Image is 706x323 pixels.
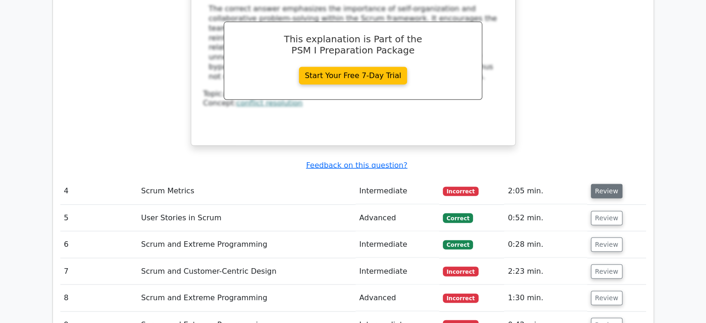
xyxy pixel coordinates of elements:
a: Feedback on this question? [306,161,407,170]
div: Topic: [203,89,503,99]
td: 0:28 min. [504,231,587,258]
span: Incorrect [443,187,479,196]
a: Start Your Free 7-Day Trial [299,67,408,85]
td: Scrum and Extreme Programming [137,285,356,311]
button: Review [591,237,622,252]
td: 5 [60,205,138,231]
td: Intermediate [356,231,439,258]
td: Advanced [356,205,439,231]
button: Review [591,291,622,305]
a: conflict resolution [236,99,303,107]
td: Scrum Metrics [137,178,356,204]
td: 0:52 min. [504,205,587,231]
td: Scrum and Customer-Centric Design [137,258,356,285]
span: Incorrect [443,267,479,276]
td: Intermediate [356,178,439,204]
td: 8 [60,285,138,311]
button: Review [591,211,622,225]
td: Intermediate [356,258,439,285]
td: 7 [60,258,138,285]
td: 4 [60,178,138,204]
span: Incorrect [443,294,479,303]
div: Concept: [203,99,503,108]
td: User Stories in Scrum [137,205,356,231]
button: Review [591,184,622,198]
span: Correct [443,240,473,250]
button: Review [591,264,622,279]
td: 1:30 min. [504,285,587,311]
td: Advanced [356,285,439,311]
td: 2:05 min. [504,178,587,204]
span: Correct [443,213,473,223]
td: 2:23 min. [504,258,587,285]
td: 6 [60,231,138,258]
div: The correct answer emphasizes the importance of self-organization and collaborative problem-solvi... [209,4,498,81]
td: Scrum and Extreme Programming [137,231,356,258]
